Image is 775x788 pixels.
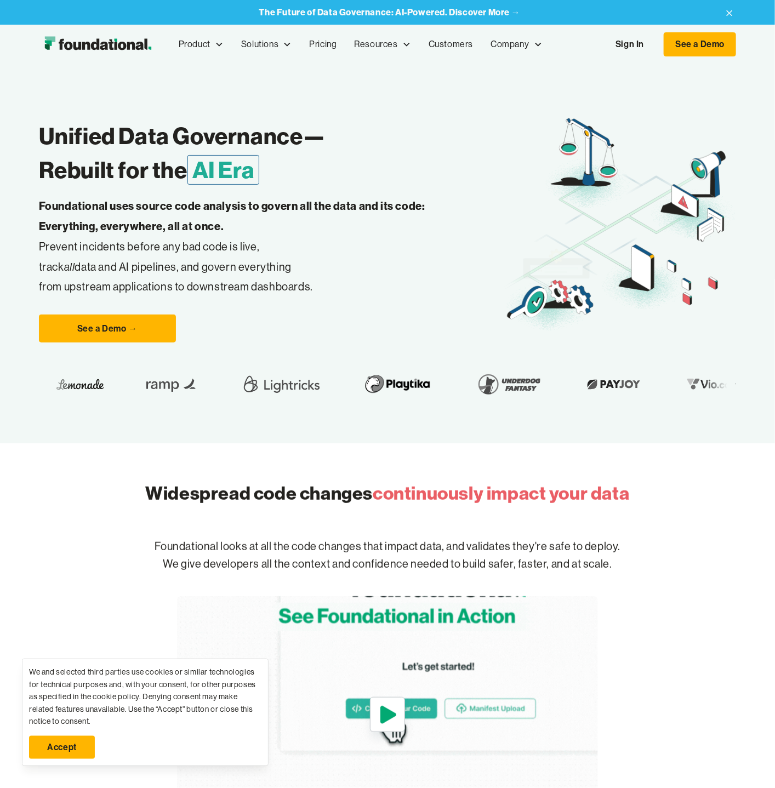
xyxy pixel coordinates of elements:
div: Product [179,37,210,52]
h2: Widespread code changes [145,481,629,506]
div: Product [170,26,232,62]
span: continuously impact your data [373,482,629,505]
img: Payjoy [582,376,646,393]
img: Foundational Logo [39,33,157,55]
em: all [64,260,75,273]
strong: Foundational uses source code analysis to govern all the data and its code: Everything, everywher... [39,199,425,233]
img: Underdog Fantasy [472,369,546,399]
a: Customers [420,26,482,62]
img: Vio.com [681,376,745,393]
div: Company [482,26,551,62]
div: Resources [346,26,420,62]
div: Solutions [241,37,278,52]
a: home [39,33,157,55]
div: We and selected third parties use cookies or similar technologies for technical purposes and, wit... [29,666,261,727]
h1: Unified Data Governance— Rebuilt for the [39,119,504,187]
a: Accept [29,736,95,759]
img: Ramp [139,369,205,399]
a: Pricing [300,26,345,62]
p: Prevent incidents before any bad code is live, track data and AI pipelines, and govern everything... [39,196,460,297]
a: Sign In [605,33,655,56]
a: See a Demo [664,32,736,56]
img: Lemonade [56,376,104,393]
span: AI Era [187,155,260,185]
img: Playtika [358,369,437,399]
p: Foundational looks at all the code changes that impact data, and validates they're safe to deploy... [107,521,668,591]
div: Resources [355,37,398,52]
a: See a Demo → [39,315,176,343]
iframe: Chat Widget [720,735,775,788]
img: Lightricks [240,369,323,399]
div: Solutions [232,26,300,62]
div: Company [491,37,529,52]
a: The Future of Data Governance: AI-Powered. Discover More → [259,7,521,18]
